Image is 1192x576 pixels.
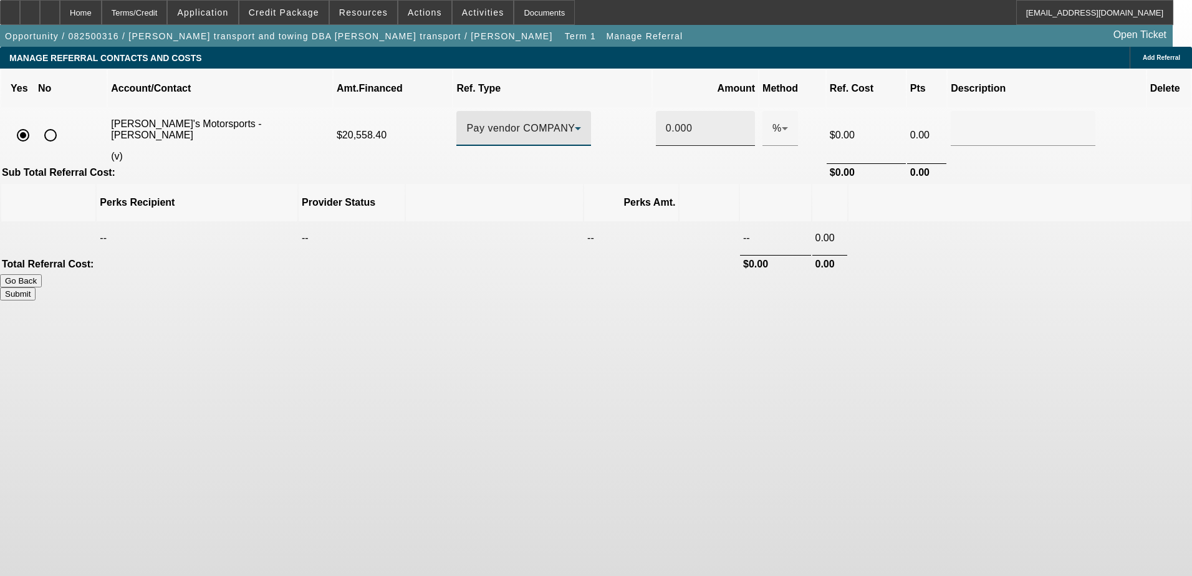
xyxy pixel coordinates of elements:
b: Total Referral Cost: [2,259,94,269]
p: Provider Status [302,197,401,208]
span: 0.00 [815,233,835,243]
p: Perks Amt. [587,197,675,208]
p: -- [302,233,401,244]
button: Activities [453,1,514,24]
b: 0.00 [910,167,930,178]
span: Yes [11,83,28,94]
span: Opportunity / 082500316 / [PERSON_NAME] transport and towing DBA [PERSON_NAME] transport / [PERSO... [5,31,553,41]
b: $0.00 [830,167,855,178]
p: -- [587,233,675,244]
p: Pts [910,83,943,94]
a: Open Ticket [1108,24,1171,46]
p: -- [743,233,808,244]
p: Amt.Financed [337,83,449,94]
p: $20,558.40 [337,130,449,141]
p: Ref. Type [456,83,648,94]
b: $0.00 [743,259,768,269]
span: Resources [339,7,388,17]
span: No [38,83,51,94]
p: Ref. Cost [830,83,903,94]
button: Resources [330,1,397,24]
button: Actions [398,1,451,24]
p: -- [100,233,294,244]
span: Manage Referral [606,31,683,41]
p: Amount [656,83,755,94]
p: Perks Recipient [100,197,294,208]
span: % [772,123,782,133]
button: Term 1 [560,25,600,47]
span: $0.00 [830,130,855,140]
span: 0.00 [910,130,930,140]
p: Delete [1150,83,1181,94]
span: Credit Package [249,7,319,17]
button: Manage Referral [603,25,686,47]
button: Credit Package [239,1,329,24]
span: (v) [111,151,123,161]
span: Pay vendor COMPANY [466,123,575,133]
p: Account/Contact [111,83,329,94]
span: Add Referral [1143,54,1180,61]
span: Application [177,7,228,17]
p: Description [951,83,1142,94]
span: Term 1 [565,31,596,41]
p: Method [762,83,822,94]
b: 0.00 [815,259,835,269]
span: Actions [408,7,442,17]
span: MANAGE REFERRAL CONTACTS AND COSTS [9,53,202,63]
p: [PERSON_NAME]'s Motorsports - [PERSON_NAME] [111,118,329,141]
button: Application [168,1,238,24]
span: Activities [462,7,504,17]
b: Sub Total Referral Cost: [2,167,115,178]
